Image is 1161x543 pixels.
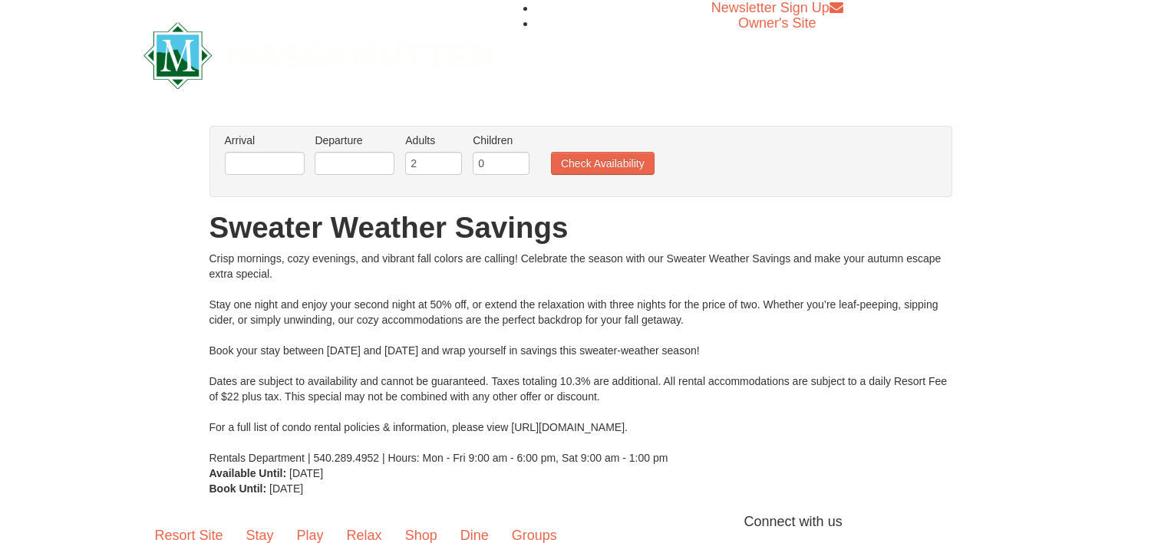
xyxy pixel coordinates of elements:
[315,133,394,148] label: Departure
[209,212,952,243] h1: Sweater Weather Savings
[405,133,462,148] label: Adults
[225,133,305,148] label: Arrival
[143,512,1018,532] p: Connect with us
[209,467,287,479] strong: Available Until:
[473,133,529,148] label: Children
[551,152,655,175] button: Check Availability
[209,251,952,466] div: Crisp mornings, cozy evenings, and vibrant fall colors are calling! Celebrate the season with our...
[269,482,303,495] span: [DATE]
[289,467,323,479] span: [DATE]
[738,15,816,31] a: Owner's Site
[143,22,495,89] img: Massanutten Resort Logo
[143,35,495,71] a: Massanutten Resort
[209,482,267,495] strong: Book Until:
